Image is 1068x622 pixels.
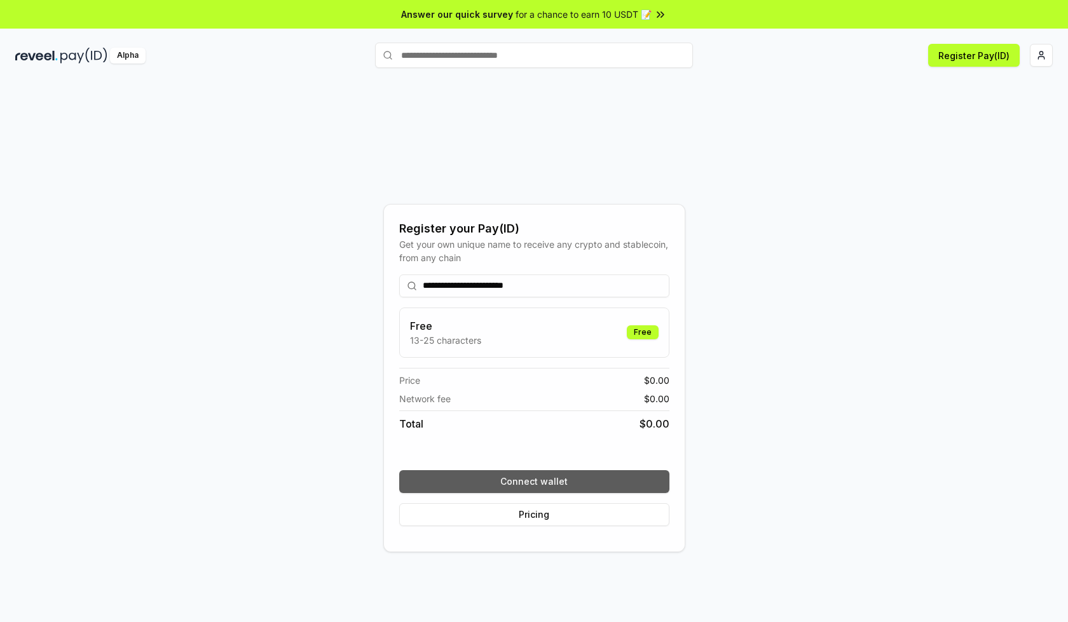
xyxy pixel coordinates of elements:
div: Free [627,325,659,339]
div: Alpha [110,48,146,64]
span: Network fee [399,392,451,405]
span: Answer our quick survey [401,8,513,21]
span: Price [399,374,420,387]
p: 13-25 characters [410,334,481,347]
div: Get your own unique name to receive any crypto and stablecoin, from any chain [399,238,669,264]
button: Connect wallet [399,470,669,493]
span: for a chance to earn 10 USDT 📝 [516,8,652,21]
img: pay_id [60,48,107,64]
span: Total [399,416,423,431]
img: reveel_dark [15,48,58,64]
div: Register your Pay(ID) [399,220,669,238]
span: $ 0.00 [644,374,669,387]
span: $ 0.00 [644,392,669,405]
button: Pricing [399,503,669,526]
button: Register Pay(ID) [928,44,1020,67]
h3: Free [410,318,481,334]
span: $ 0.00 [640,416,669,431]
